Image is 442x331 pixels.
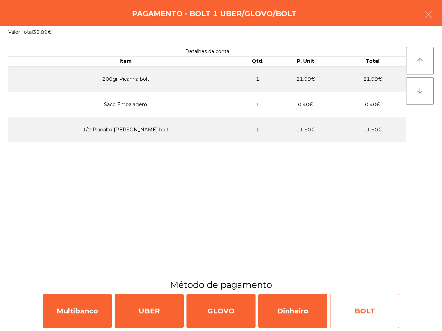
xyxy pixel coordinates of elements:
[272,57,339,66] th: P. Unit
[339,66,406,92] td: 21.99€
[5,279,437,291] h3: Método de pagamento
[33,29,51,35] span: 33.89€
[339,92,406,117] td: 0.40€
[272,92,339,117] td: 0.40€
[8,29,33,35] span: Valor Total
[406,47,434,74] button: arrow_upward
[243,66,272,92] td: 1
[339,117,406,142] td: 11.50€
[8,66,243,92] td: 200gr Picanha bolt
[339,57,406,66] th: Total
[8,57,243,66] th: Item
[406,77,434,105] button: arrow_downward
[186,294,256,328] div: GLOVO
[416,87,424,95] i: arrow_downward
[416,57,424,65] i: arrow_upward
[258,294,327,328] div: Dinheiro
[8,92,243,117] td: Saco Embalagem
[115,294,184,328] div: UBER
[132,9,297,19] h4: Pagamento - Bolt 1 Uber/Glovo/Bolt
[43,294,112,328] div: Multibanco
[185,48,229,54] span: Detalhes da conta
[272,117,339,142] td: 11.50€
[243,92,272,117] td: 1
[330,294,399,328] div: BOLT
[8,117,243,142] td: 1/2 Planalto [PERSON_NAME] bolt
[272,66,339,92] td: 21.99€
[243,117,272,142] td: 1
[243,57,272,66] th: Qtd.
